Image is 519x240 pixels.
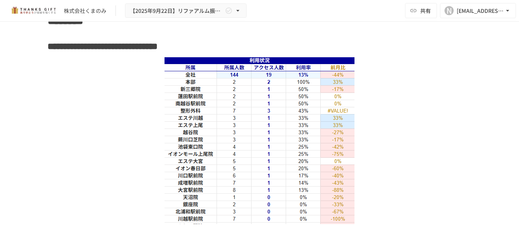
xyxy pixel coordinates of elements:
[405,3,437,18] button: 共有
[64,7,106,15] div: 株式会社くまのみ
[445,6,454,15] div: N
[440,3,516,18] button: N[EMAIL_ADDRESS][DOMAIN_NAME]
[9,5,58,17] img: mMP1OxWUAhQbsRWCurg7vIHe5HqDpP7qZo7fRoNLXQh
[125,3,247,18] button: 【2025年9月22日】リファアルム振り返りミーティング
[130,6,223,16] span: 【2025年9月22日】リファアルム振り返りミーティング
[457,6,504,16] div: [EMAIL_ADDRESS][DOMAIN_NAME]
[420,6,431,15] span: 共有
